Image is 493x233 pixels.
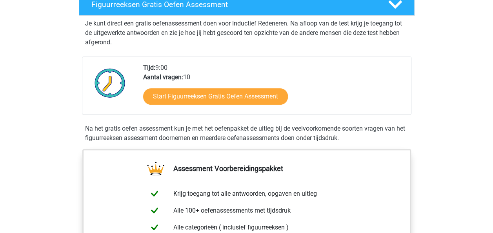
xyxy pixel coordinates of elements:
[143,64,155,71] b: Tijd:
[143,88,288,105] a: Start Figuurreeksen Gratis Oefen Assessment
[85,19,408,47] p: Je kunt direct een gratis oefenassessment doen voor Inductief Redeneren. Na afloop van de test kr...
[137,63,411,114] div: 9:00 10
[82,124,411,143] div: Na het gratis oefen assessment kun je met het oefenpakket de uitleg bij de veelvoorkomende soorte...
[143,73,183,81] b: Aantal vragen:
[90,63,130,102] img: Klok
